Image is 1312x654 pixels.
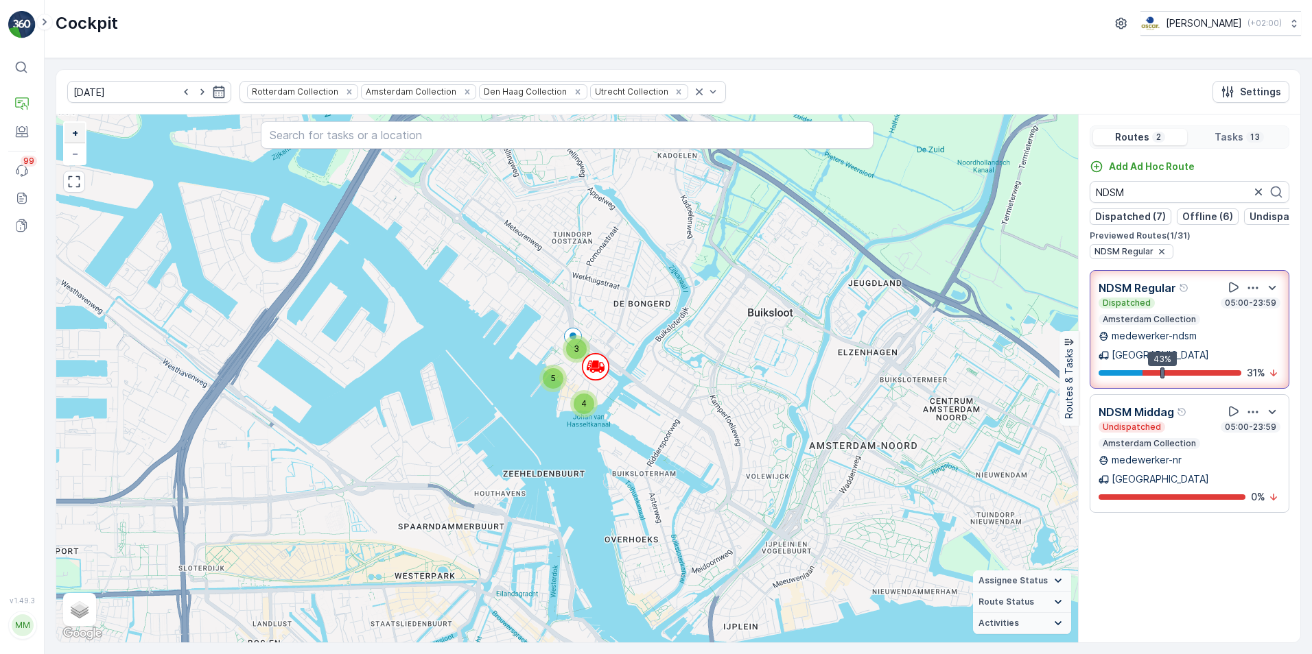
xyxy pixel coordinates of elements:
p: Tasks [1215,130,1243,144]
button: Dispatched (7) [1090,208,1171,225]
p: [PERSON_NAME] [1166,16,1242,30]
a: 99 [8,157,36,184]
p: Add Ad Hoc Route [1109,160,1195,173]
div: 3 [563,335,590,363]
div: Rotterdam Collection [248,85,340,98]
input: Search for tasks or a location [261,121,874,149]
input: Search Routes [1090,181,1289,203]
input: dd/mm/yyyy [67,81,231,103]
summary: Assignee Status [973,570,1071,592]
p: 31 % [1247,366,1265,380]
a: Zoom Out [65,143,85,164]
p: medewerker-ndsm [1112,329,1197,343]
button: Settings [1213,81,1289,103]
span: − [72,147,79,159]
button: MM [8,607,36,643]
p: ( +02:00 ) [1247,18,1282,29]
p: NDSM Middag [1099,404,1174,420]
span: v 1.49.3 [8,596,36,605]
p: Routes [1115,130,1149,144]
p: Amsterdam Collection [1101,438,1197,449]
span: Activities [979,618,1019,629]
summary: Route Status [973,592,1071,613]
p: 0 % [1251,490,1265,504]
p: Dispatched (7) [1095,210,1166,223]
p: Undispatched [1101,422,1162,433]
div: 43% [1148,352,1177,367]
span: Route Status [979,596,1034,607]
p: 2 [1155,132,1162,143]
p: Cockpit [56,12,118,34]
span: 5 [551,373,556,383]
summary: Activities [973,613,1071,634]
img: Google [60,625,105,642]
p: [GEOGRAPHIC_DATA] [1112,348,1209,362]
span: + [72,127,78,138]
a: Add Ad Hoc Route [1090,160,1195,173]
span: NDSM Regular [1094,246,1153,257]
div: Remove Utrecht Collection [671,86,686,97]
p: Previewed Routes ( 1 / 31 ) [1090,230,1289,241]
a: Zoom In [65,123,85,143]
div: Amsterdam Collection [362,85,458,98]
img: logo [8,11,36,38]
p: 13 [1249,132,1261,143]
p: Dispatched [1101,298,1152,308]
img: basis-logo_rgb2x.png [1140,16,1160,31]
div: Remove Rotterdam Collection [342,86,357,97]
p: 05:00-23:59 [1223,298,1278,308]
p: Amsterdam Collection [1101,314,1197,325]
div: 5 [539,365,567,392]
button: Offline (6) [1177,208,1239,225]
p: NDSM Regular [1099,280,1176,296]
p: medewerker-nr [1112,453,1182,467]
div: Remove Den Haag Collection [570,86,585,97]
span: 4 [581,398,587,409]
div: MM [12,614,34,636]
p: 99 [23,156,34,167]
div: Den Haag Collection [480,85,569,98]
p: [GEOGRAPHIC_DATA] [1112,472,1209,486]
div: Utrecht Collection [591,85,670,98]
div: Remove Amsterdam Collection [460,86,475,97]
a: Open this area in Google Maps (opens a new window) [60,625,105,642]
span: Assignee Status [979,575,1048,586]
div: Help Tooltip Icon [1177,407,1188,417]
p: 05:00-23:59 [1223,422,1278,433]
span: 3 [574,343,579,354]
a: Layers [65,594,95,625]
p: Offline (6) [1182,210,1233,223]
p: Routes & Tasks [1062,349,1076,420]
p: Settings [1240,85,1281,99]
div: 4 [570,390,598,417]
button: [PERSON_NAME](+02:00) [1140,11,1301,36]
div: Help Tooltip Icon [1179,282,1190,293]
